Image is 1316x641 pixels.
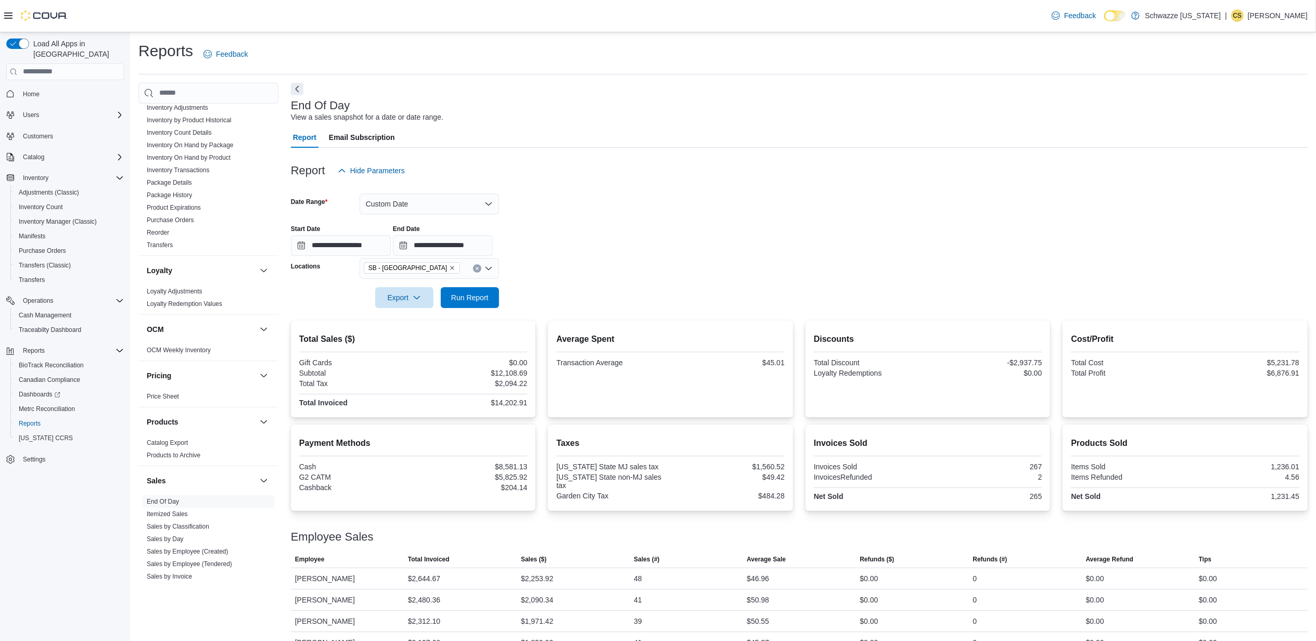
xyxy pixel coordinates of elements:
span: Users [19,109,124,121]
a: Inventory Count [15,201,67,213]
span: Transfers (Classic) [15,259,124,272]
div: Total Profit [1071,369,1183,377]
div: $1,560.52 [673,463,785,471]
a: OCM Weekly Inventory [147,347,211,354]
div: Transaction Average [556,358,668,367]
div: InvoicesRefunded [814,473,926,481]
span: Feedback [1064,10,1096,21]
span: Canadian Compliance [15,374,124,386]
span: Products to Archive [147,451,200,459]
a: Transfers (Classic) [15,259,75,272]
span: SB - Garden City [364,262,460,274]
div: $0.00 [860,615,878,627]
div: 0 [973,594,977,606]
div: $45.01 [673,358,785,367]
span: Reports [19,344,124,357]
button: OCM [147,324,255,335]
div: OCM [138,344,278,361]
a: Products to Archive [147,452,200,459]
a: Catalog Export [147,439,188,446]
div: $50.98 [747,594,769,606]
button: Inventory Manager (Classic) [10,214,128,229]
span: Canadian Compliance [19,376,80,384]
nav: Complex example [6,82,124,494]
button: Inventory Count [10,200,128,214]
label: Locations [291,262,321,271]
span: Inventory On Hand by Product [147,153,231,162]
span: Price Sheet [147,392,179,401]
button: Export [375,287,433,308]
a: Customers [19,130,57,143]
h2: Total Sales ($) [299,333,528,345]
div: $50.55 [747,615,769,627]
span: Metrc Reconciliation [19,405,75,413]
button: Pricing [258,369,270,382]
span: Catalog [19,151,124,163]
div: $14,202.91 [415,399,527,407]
strong: Net Sold [1071,492,1101,501]
span: Cash Management [19,311,71,319]
a: End Of Day [147,498,179,505]
div: 48 [634,572,642,585]
button: Products [147,417,255,427]
button: Loyalty [147,265,255,276]
div: $46.96 [747,572,769,585]
a: Metrc Reconciliation [15,403,79,415]
button: Run Report [441,287,499,308]
span: Adjustments (Classic) [19,188,79,197]
a: Sales by Day [147,535,184,543]
h2: Taxes [556,437,785,450]
span: Run Report [451,292,489,303]
div: Items Refunded [1071,473,1183,481]
span: Adjustments (Classic) [15,186,124,199]
div: 1,236.01 [1187,463,1299,471]
input: Press the down key to open a popover containing a calendar. [393,235,493,256]
span: Traceabilty Dashboard [15,324,124,336]
button: Catalog [2,150,128,164]
h3: Products [147,417,178,427]
div: $204.14 [415,483,527,492]
span: Settings [23,455,45,464]
p: | [1225,9,1227,22]
button: OCM [258,323,270,336]
div: $2,094.22 [415,379,527,388]
a: Itemized Sales [147,510,188,518]
div: $484.28 [673,492,785,500]
button: Transfers [10,273,128,287]
div: $1,971.42 [521,615,553,627]
span: Inventory Count [15,201,124,213]
a: Product Expirations [147,204,201,211]
button: Operations [2,293,128,308]
button: Remove SB - Garden City from selection in this group [449,265,455,271]
span: CS [1233,9,1242,22]
button: Products [258,416,270,428]
div: 0 [973,615,977,627]
a: Purchase Orders [147,216,194,224]
a: Inventory On Hand by Product [147,154,231,161]
div: $0.00 [860,594,878,606]
span: Tips [1199,555,1211,563]
div: Loyalty [138,285,278,314]
div: 41 [634,594,642,606]
h3: Employee Sales [291,531,374,543]
span: Loyalty Adjustments [147,287,202,296]
span: Hide Parameters [350,165,405,176]
div: 2 [930,473,1042,481]
span: Export [381,287,427,308]
h2: Average Spent [556,333,785,345]
span: Inventory Manager (Classic) [19,217,97,226]
div: View a sales snapshot for a date or date range. [291,112,443,123]
a: Loyalty Redemption Values [147,300,222,307]
div: $2,253.92 [521,572,553,585]
a: Sales by Classification [147,523,209,530]
button: Reports [19,344,49,357]
span: Inventory On Hand by Package [147,141,234,149]
button: BioTrack Reconciliation [10,358,128,373]
h1: Reports [138,41,193,61]
div: Garden City Tax [556,492,668,500]
span: Sales by Employee (Created) [147,547,228,556]
div: $8,581.13 [415,463,527,471]
h2: Discounts [814,333,1042,345]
